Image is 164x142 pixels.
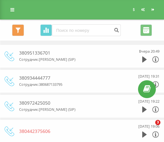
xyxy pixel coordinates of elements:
iframe: Intercom live chat [142,120,158,136]
div: [DATE] 19:22 [138,98,159,105]
div: 380934444777 [19,75,117,81]
div: 380972425050 [19,100,117,106]
div: [DATE] 19:06 [138,123,159,130]
div: Сотрудник : [PERSON_NAME] (SIP) [19,56,117,63]
div: [DATE] 19:31 [138,73,159,80]
input: Поиск по номеру [52,24,121,36]
div: 380951336701 [19,50,117,56]
div: 380442375606 [19,128,117,135]
div: Вчера 20:49 [139,48,159,55]
span: 3 [155,120,160,125]
div: Сотрудник : 380687133795 [19,81,117,88]
div: Сотрудник : [PERSON_NAME] (SIP) [19,106,117,113]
